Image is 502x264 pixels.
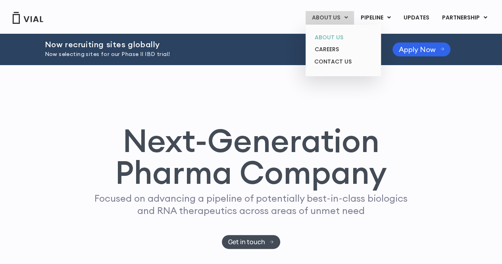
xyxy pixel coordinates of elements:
[392,42,451,56] a: Apply Now
[12,12,44,24] img: Vial Logo
[397,11,435,25] a: UPDATES
[399,46,436,52] span: Apply Now
[79,125,423,188] h1: Next-Generation Pharma Company
[228,239,265,245] span: Get in touch
[354,11,397,25] a: PIPELINEMenu Toggle
[436,11,494,25] a: PARTNERSHIPMenu Toggle
[222,235,280,249] a: Get in touch
[91,192,411,217] p: Focused on advancing a pipeline of potentially best-in-class biologics and RNA therapeutics acros...
[45,50,373,59] p: Now selecting sites for our Phase II IBD trial!
[306,11,354,25] a: ABOUT USMenu Toggle
[308,43,378,56] a: CAREERS
[45,40,373,49] h2: Now recruiting sites globally
[308,56,378,68] a: CONTACT US
[308,31,378,44] a: ABOUT US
